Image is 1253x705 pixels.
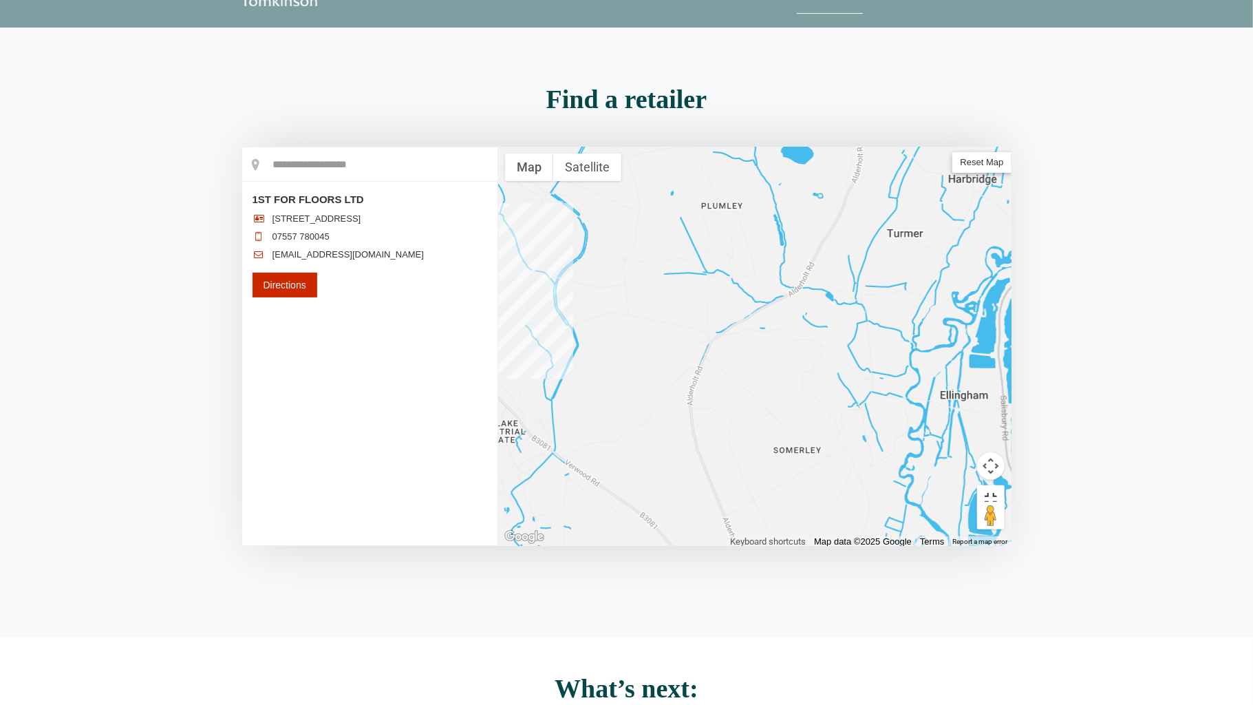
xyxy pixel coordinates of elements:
a: Directions [253,273,317,297]
h2: Find a retailer [242,86,1012,112]
span: Map data ©2025 Google [814,536,912,547]
a: Terms (opens in new tab) [920,536,944,547]
img: Google [502,528,547,546]
button: Drag Pegman onto the map to open Street View [977,502,1005,529]
button: Show satellite imagery [553,154,621,181]
h3: 1ST FOR FLOORS LTD [253,192,487,207]
h2: What’s next: [7,675,1246,702]
button: Show street map [505,154,553,181]
a: Open this area in Google Maps (opens a new window) [502,528,547,546]
a: Report a map error [952,536,1007,547]
span: Reset Map [952,152,1012,173]
a: [EMAIL_ADDRESS][DOMAIN_NAME] [272,249,424,260]
button: Toggle fullscreen view [977,485,1005,513]
a: 07557 780045 [272,231,330,242]
button: Map camera controls [977,452,1005,480]
button: Keyboard shortcuts [730,536,806,547]
span: [STREET_ADDRESS] [272,213,361,224]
